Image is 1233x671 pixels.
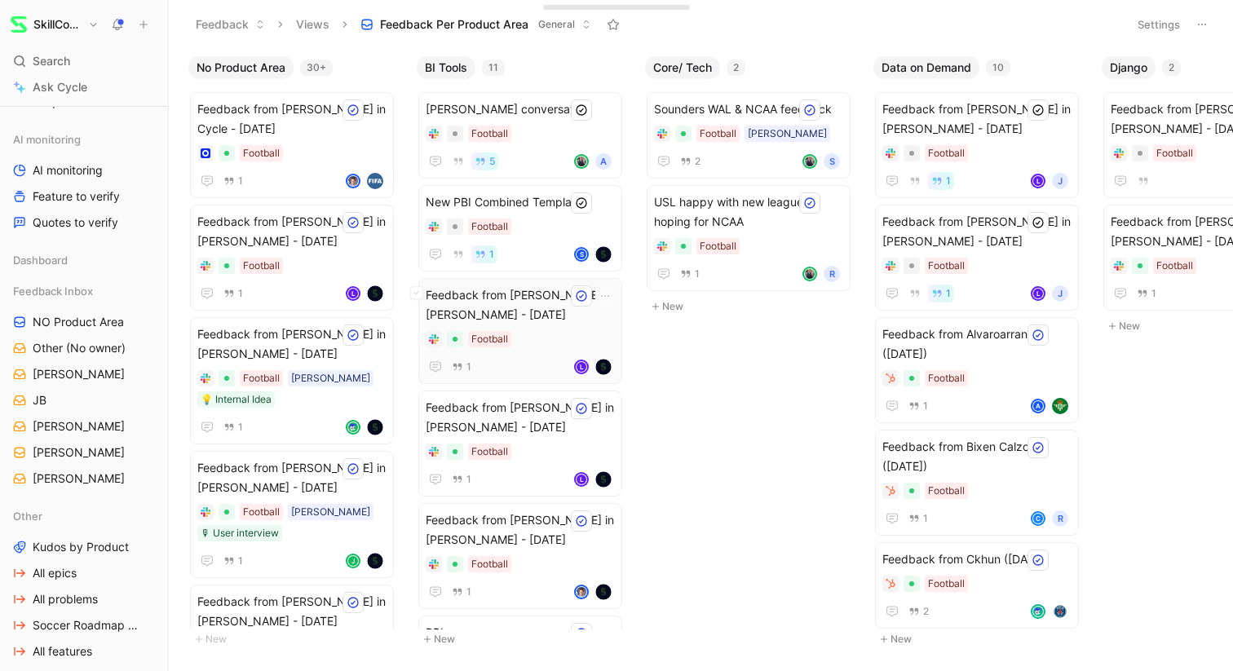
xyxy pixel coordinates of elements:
span: Feedback from [PERSON_NAME] in [PERSON_NAME] - [DATE] [197,458,387,497]
div: Search [7,49,161,73]
button: Settings [1130,13,1187,36]
h1: SkillCorner [33,17,82,32]
span: Feedback from Ckhun ([DATE]) [882,550,1072,569]
div: L [576,361,587,373]
span: 1 [923,401,928,411]
span: All epics [33,565,77,581]
button: 1 [928,285,954,302]
a: Kudos by Product [7,535,161,559]
div: S [824,153,840,170]
div: Football [243,258,280,274]
img: avatar [347,422,359,433]
div: J [1052,173,1068,189]
span: AI monitoring [33,162,103,179]
span: Feedback from [PERSON_NAME] in [PERSON_NAME] - [DATE] [426,285,615,324]
a: Other (No owner) [7,336,161,360]
span: 1 [238,556,243,566]
span: 1 [238,289,243,298]
div: Football [471,331,508,347]
div: L [347,288,359,299]
button: 1 [449,358,475,376]
div: Football [471,444,508,460]
a: USL happy with new league, hoping for NCAAFootball1avatarr [647,185,851,291]
span: USL happy with new league, hoping for NCAA [654,192,843,232]
img: avatar [804,156,815,167]
span: All features [33,643,92,660]
span: NO Product Area [33,314,124,330]
div: 30+ [300,60,333,76]
div: Football [928,576,965,592]
button: 1 [1134,285,1160,302]
button: New [188,629,404,649]
span: 1 [466,362,471,372]
a: All features [7,639,161,664]
span: Feedback from [PERSON_NAME] in [PERSON_NAME] - [DATE] [197,592,387,631]
div: Dashboard [7,248,161,277]
a: AI monitoring [7,158,161,183]
span: 1 [946,289,951,298]
div: A [1032,400,1044,412]
span: 5 [489,157,495,166]
div: 🎙 User interview [201,525,279,541]
div: Other [7,504,161,528]
span: 1 [923,514,928,523]
button: No Product Area [188,56,294,79]
div: R [1052,510,1068,527]
span: Feedback from Bixen Calzon ([DATE]) [882,437,1072,476]
span: 1 [695,269,700,279]
a: Feedback from [PERSON_NAME] in [PERSON_NAME] - [DATE]Football1LJ [875,92,1079,198]
button: Data on Demand [873,56,979,79]
span: Quotes to verify [33,214,118,231]
img: avatar [576,156,587,167]
button: New [873,629,1089,649]
a: JB [7,388,161,413]
div: Football [243,370,280,386]
div: AI monitoring [7,127,161,152]
div: Football [928,370,965,386]
span: Feedback Per Product Area [380,16,528,33]
span: Dashboard [13,252,68,268]
div: Football [928,145,965,161]
button: 2 [905,603,932,620]
div: S [576,249,587,260]
a: Feedback from [PERSON_NAME] in [PERSON_NAME] - [DATE]Football1Llogo [418,391,622,497]
button: 1 [905,397,931,415]
div: Core/ Tech2New [639,49,867,324]
button: BI Tools [417,56,475,79]
span: Feature to verify [33,188,120,205]
div: Football [1156,258,1193,274]
button: 1 [905,510,931,528]
span: Core/ Tech [653,60,712,76]
a: Soccer Roadmap v2 [7,613,161,638]
a: Feedback from [PERSON_NAME] in [PERSON_NAME] - [DATE]Football1avatarlogo [418,503,622,609]
a: Ask Cycle [7,75,161,99]
div: L [1032,175,1044,187]
div: [PERSON_NAME] [291,370,370,386]
div: [PERSON_NAME] [291,504,370,520]
a: Feedback from [PERSON_NAME] in [PERSON_NAME] - [DATE]Football1Llogo [190,205,394,311]
span: General [538,16,575,33]
div: 2 [1162,60,1181,76]
span: Ask Cycle [33,77,87,97]
a: All epics [7,561,161,585]
span: All problems [33,591,98,607]
a: All problems [7,587,161,611]
a: [PERSON_NAME] [7,362,161,386]
a: Quotes to verify [7,210,161,235]
img: avatar [347,175,359,187]
a: Feedback from Alvaroarranz ([DATE])Football1Alogo [875,317,1079,423]
button: 1 [220,418,246,436]
button: 1 [449,470,475,488]
span: Feedback from [PERSON_NAME] in Cycle - [DATE] [197,99,387,139]
img: logo [1052,398,1068,414]
button: Feedback Per Product AreaGeneral [353,12,599,37]
span: [PERSON_NAME] [33,366,125,382]
span: Feedback from Alvaroarranz ([DATE]) [882,324,1072,364]
button: 2 [677,152,704,170]
div: Feedback InboxNO Product AreaOther (No owner)[PERSON_NAME]JB[PERSON_NAME][PERSON_NAME][PERSON_NAME] [7,279,161,491]
a: Feedback from [PERSON_NAME] in [PERSON_NAME] - [DATE]Football1Llogo [418,278,622,384]
a: Feedback from [PERSON_NAME] in [PERSON_NAME] - [DATE]Football[PERSON_NAME]🎙 User interview1Jlogo [190,451,394,578]
span: Feedback from [PERSON_NAME] in [PERSON_NAME] - [DATE] [197,324,387,364]
span: AI monitoring [13,131,81,148]
div: 11 [482,60,505,76]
